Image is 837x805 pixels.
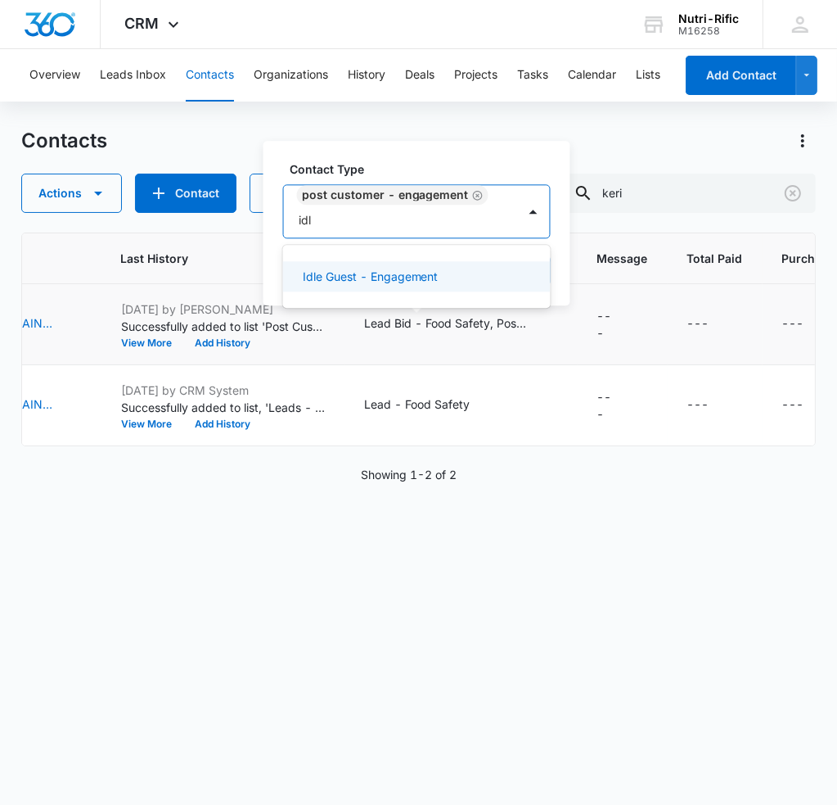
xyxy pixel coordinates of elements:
div: Message - - Select to Edit Field [597,388,648,423]
div: account name [678,12,739,25]
h1: Contacts [21,129,107,153]
span: Total Paid [687,250,743,267]
button: Projects [454,49,497,102]
button: Add History [183,419,262,429]
p: Showing 1-2 of 2 [361,466,457,483]
button: Add History [183,338,262,348]
button: Add Contact [686,56,796,95]
p: Successfully added to list 'Post Customer - Engagement (Tag)'. [121,318,326,335]
button: Clear [780,180,806,206]
div: Purchases: Total Orders - - Select to Edit Field [782,314,834,334]
button: Lists [636,49,660,102]
div: Remove Post Customer - Engagement [469,189,484,201]
input: Search Contacts [560,174,816,213]
button: Import Contacts [250,174,398,213]
p: [DATE] by [PERSON_NAME] [121,301,326,318]
span: CRM [125,15,160,32]
button: Overview [29,49,80,102]
div: --- [782,314,804,334]
div: Lead Bid - Food Safety, Post Customer - Engagement [365,314,529,332]
button: View More [121,419,183,429]
div: Lead - Food Safety [365,396,470,413]
button: Deals [405,49,434,102]
button: Actions [790,128,816,154]
button: Contacts [186,49,234,102]
div: Purchases: Total Orders - - Select to Edit Field [782,396,834,415]
button: History [348,49,385,102]
div: Message - - Select to Edit Field [597,307,648,341]
label: Contact Type [290,161,557,178]
p: [DATE] by CRM System [121,382,326,399]
button: Calendar [568,49,616,102]
span: Last History [121,250,302,267]
div: Total Paid - - Select to Edit Field [687,314,739,334]
div: --- [597,307,619,341]
button: Leads Inbox [100,49,166,102]
div: Total Paid - - Select to Edit Field [687,396,739,415]
div: Type - Lead - Food Safety - Select to Edit Field [365,396,500,415]
button: Add Contact [135,174,236,213]
span: Message [597,250,648,267]
div: account id [678,25,739,37]
div: --- [687,314,709,334]
p: Idle Guest - Engagement [303,268,439,285]
button: View More [121,338,183,348]
button: Actions [21,174,122,213]
div: --- [782,396,804,415]
div: --- [597,388,619,423]
button: Tasks [517,49,548,102]
button: Organizations [254,49,328,102]
div: --- [687,396,709,415]
p: Successfully added to list, 'Leads - Food Manager Online Training and Proctored Online Exam'. [121,399,326,416]
div: Post Customer - Engagement [302,189,469,201]
div: Type - Lead Bid - Food Safety, Post Customer - Engagement - Select to Edit Field [365,314,558,334]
